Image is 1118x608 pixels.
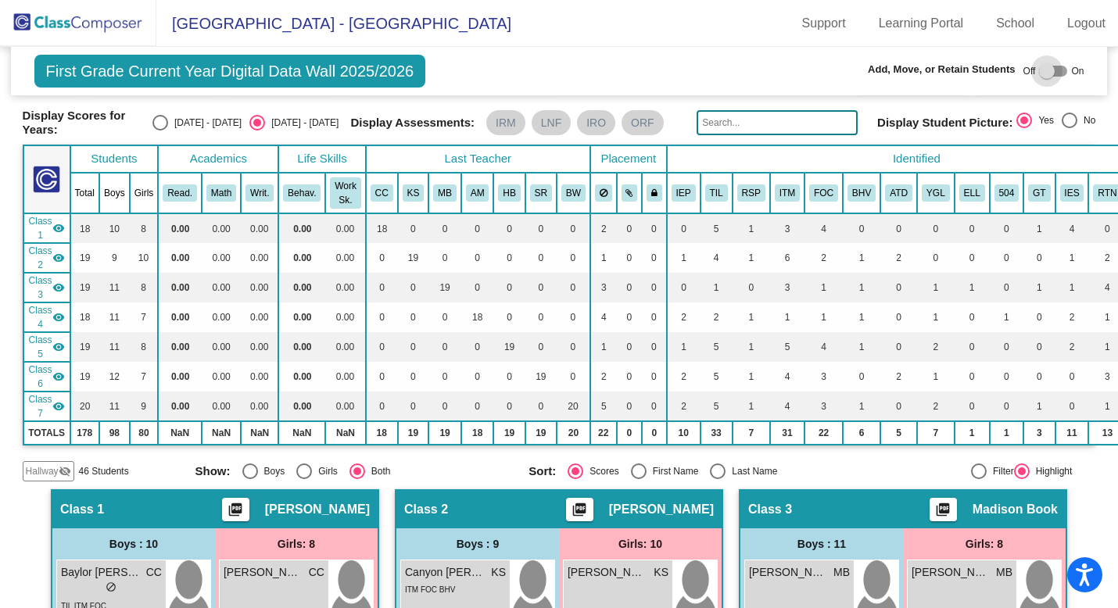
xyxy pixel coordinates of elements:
th: English Language Learner [955,173,990,213]
button: Behav. [283,184,321,202]
th: Placement [590,145,667,173]
td: Kari Snyder - No Class Name [23,243,70,273]
td: 0 [398,362,429,392]
td: 6 [770,243,804,273]
td: 10 [130,243,159,273]
td: 0 [428,213,461,243]
td: 1 [917,362,955,392]
td: 0 [461,273,494,302]
th: Students [70,145,159,173]
mat-icon: visibility [52,341,65,353]
button: Work Sk. [330,177,360,209]
th: Behavior Plan/Issue [843,173,880,213]
td: 0 [398,332,429,362]
th: Brooke Wolf [557,173,590,213]
td: 0.00 [202,302,241,332]
td: 12 [99,362,130,392]
td: 1 [990,302,1024,332]
td: 1 [1023,273,1055,302]
td: 1 [1023,213,1055,243]
td: 0 [843,362,880,392]
td: 20 [70,392,99,421]
td: 9 [99,243,130,273]
td: 3 [804,362,843,392]
button: Print Students Details [566,498,593,521]
span: [GEOGRAPHIC_DATA] - [GEOGRAPHIC_DATA] [156,11,511,36]
mat-icon: picture_as_pdf [226,502,245,524]
mat-chip: IRO [577,110,615,135]
div: [DATE] - [DATE] [168,116,242,130]
td: 0 [525,332,557,362]
span: Class 3 [29,274,52,302]
td: 8 [130,332,159,362]
td: 0 [843,213,880,243]
th: Life Skills [278,145,365,173]
td: 0.00 [202,392,241,421]
a: Learning Portal [866,11,976,36]
input: Search... [697,110,858,135]
td: 0 [955,332,990,362]
td: 0 [557,332,590,362]
td: 0.00 [325,213,365,243]
td: 3 [590,273,617,302]
td: 0 [917,243,955,273]
td: 0 [880,302,917,332]
td: 0 [461,213,494,243]
a: Support [790,11,858,36]
td: 3 [770,273,804,302]
td: Caitlyn Cothern - No Class Name [23,213,70,243]
td: 1 [843,273,880,302]
td: 1 [733,302,770,332]
td: 0 [917,213,955,243]
button: Print Students Details [222,498,249,521]
th: Shelby Rains [525,173,557,213]
td: 0.00 [325,392,365,421]
td: 0 [990,362,1024,392]
td: 0 [617,332,643,362]
td: 2 [917,332,955,362]
td: 0 [642,302,667,332]
td: 0.00 [278,273,325,302]
td: 1 [1055,273,1089,302]
td: 19 [70,243,99,273]
td: 0 [880,332,917,362]
td: 0.00 [158,213,202,243]
td: 0 [617,243,643,273]
td: 5 [701,362,733,392]
td: 0.00 [202,213,241,243]
span: On [1071,64,1084,78]
mat-radio-group: Select an option [152,115,339,131]
td: 0 [428,243,461,273]
td: 0 [617,362,643,392]
td: 0.00 [202,273,241,302]
mat-icon: visibility [52,281,65,294]
th: Kari Snyder [398,173,429,213]
td: 0 [493,273,525,302]
td: 0 [557,243,590,273]
td: 7 [130,362,159,392]
mat-icon: visibility [52,222,65,234]
mat-chip: ORF [622,110,664,135]
th: Academics [158,145,278,173]
td: 0.00 [278,392,325,421]
th: Title 1 [701,173,733,213]
td: 0 [398,302,429,332]
button: BW [561,184,586,202]
td: 0 [642,243,667,273]
td: 0 [525,273,557,302]
td: 1 [667,243,701,273]
th: Boys [99,173,130,213]
span: First Grade Current Year Digital Data Wall 2025/2026 [34,55,426,88]
button: ELL [959,184,985,202]
div: [DATE] - [DATE] [265,116,339,130]
th: Difficulty Focusing [804,173,843,213]
td: 2 [1055,302,1089,332]
button: SR [530,184,552,202]
td: 0.00 [278,213,325,243]
td: 0 [955,213,990,243]
td: 2 [590,362,617,392]
td: 0 [1023,332,1055,362]
td: 7 [130,302,159,332]
td: 0 [461,332,494,362]
span: Class 4 [29,303,52,331]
